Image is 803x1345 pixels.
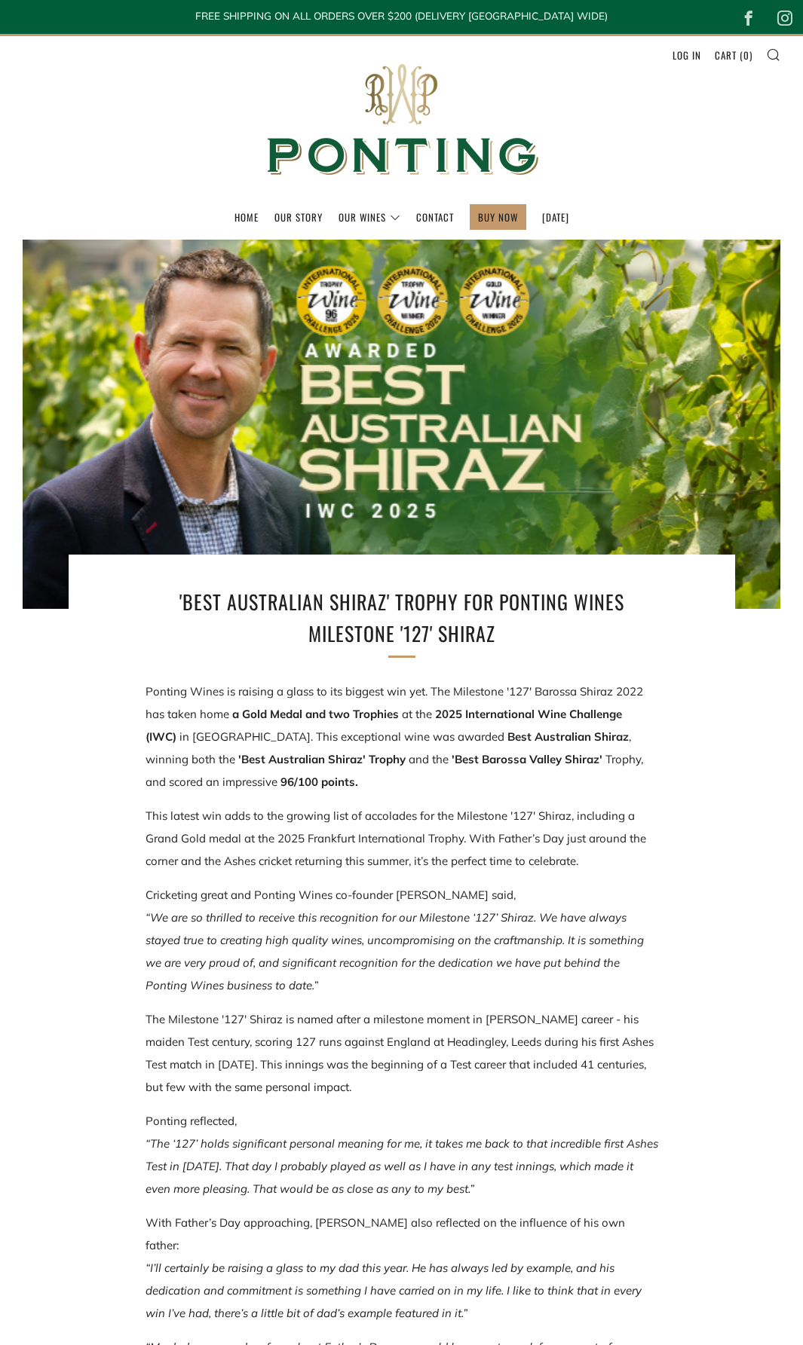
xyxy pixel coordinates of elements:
b: a Gold Medal and two Trophies [232,707,402,721]
a: Log in [673,43,701,67]
p: This latest win adds to the growing list of accolades for the Milestone '127' Shiraz, including a... [146,805,658,873]
p: Cricketing great and Ponting Wines co-founder [PERSON_NAME] said, [146,884,658,997]
em: “I’ll certainly be raising a glass to my dad this year. He has always led by example, and his ded... [146,1261,642,1320]
a: Our Wines [339,205,400,229]
p: Ponting reflected, [146,1110,658,1200]
b: 'Best Australian Shiraz' Trophy [238,752,406,766]
a: Our Story [274,205,323,229]
span: 0 [743,47,749,63]
b: 96/100 points. [280,775,358,789]
p: The Milestone '127' Shiraz is named after a milestone moment in [PERSON_NAME] career - his maiden... [146,1008,658,1099]
a: BUY NOW [478,205,518,229]
a: Cart (0) [715,43,752,67]
p: Ponting Wines is raising a glass to its biggest win yet. The Milestone '127' Barossa Shiraz 2022 ... [146,680,658,793]
em: “We are so thrilled to receive this recognition for our Milestone ‘127’ Shiraz. We have always st... [146,910,644,992]
a: Contact [416,205,454,229]
a: [DATE] [542,205,569,229]
p: With Father’s Day approaching, [PERSON_NAME] also reflected on the influence of his own father: [146,1212,658,1325]
b: 'Best Barossa Valley Shiraz' [452,752,602,766]
strong: Best Australian Shiraz [507,729,629,744]
h1: 'Best Australian Shiraz' Trophy for Ponting Wines Milestone '127' Shiraz [153,586,651,649]
em: “The ‘127’ holds significant personal meaning for me, it takes me back to that incredible first A... [146,1136,658,1196]
img: Ponting Wines [251,36,553,204]
a: Home [234,205,259,229]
